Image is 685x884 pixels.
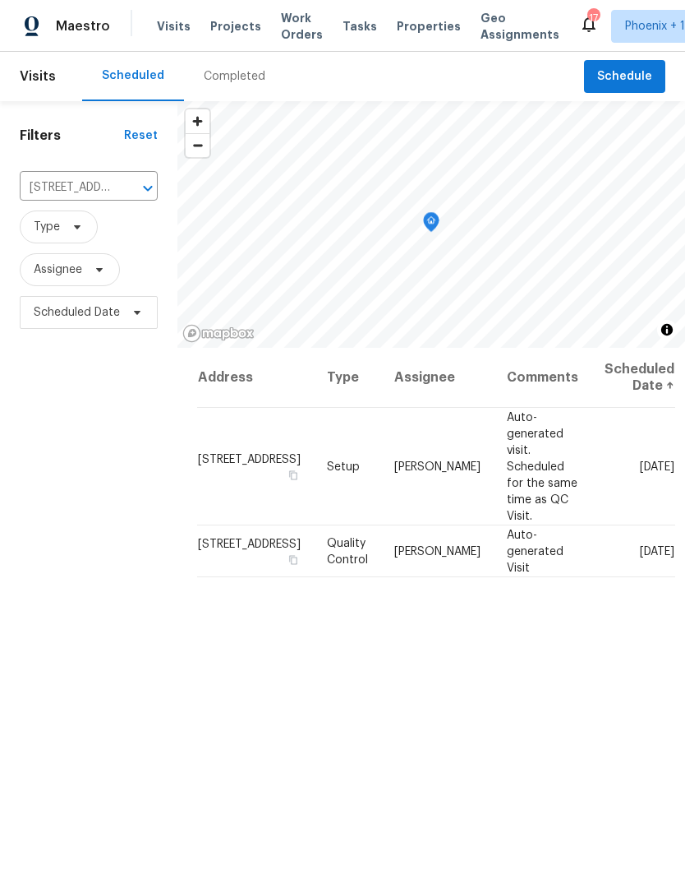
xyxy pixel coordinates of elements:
div: Completed [204,68,265,85]
span: Assignee [34,261,82,278]
button: Toggle attribution [657,320,677,340]
span: Properties [397,18,461,35]
h1: Filters [20,127,124,144]
span: Phoenix + 1 [625,18,685,35]
span: [STREET_ADDRESS] [198,538,301,549]
span: Auto-generated visit. Scheduled for the same time as QC Visit. [507,411,577,521]
div: 17 [587,10,599,26]
span: Visits [20,58,56,95]
div: Map marker [423,212,439,238]
span: Work Orders [281,10,323,43]
span: [DATE] [640,545,674,557]
span: Type [34,219,60,235]
span: Auto-generated Visit [507,529,563,573]
span: [PERSON_NAME] [394,461,480,472]
span: [PERSON_NAME] [394,545,480,557]
span: Toggle attribution [662,321,672,339]
span: Tasks [342,21,377,32]
div: Scheduled [102,67,164,84]
button: Open [136,177,159,200]
th: Scheduled Date ↑ [591,348,675,408]
span: Schedule [597,67,652,87]
span: Quality Control [327,537,368,565]
button: Zoom out [186,133,209,157]
input: Search for an address... [20,175,112,201]
button: Schedule [584,60,665,94]
th: Type [314,348,381,408]
a: Mapbox homepage [182,324,255,343]
th: Assignee [381,348,494,408]
span: [STREET_ADDRESS] [198,453,301,465]
th: Comments [494,348,591,408]
span: Zoom out [186,134,209,157]
button: Copy Address [286,467,301,482]
span: Maestro [56,18,110,35]
span: Scheduled Date [34,304,120,321]
th: Address [197,348,314,408]
span: [DATE] [640,461,674,472]
span: Visits [157,18,191,35]
span: Geo Assignments [480,10,559,43]
span: Setup [327,461,360,472]
span: Projects [210,18,261,35]
button: Copy Address [286,552,301,567]
div: Reset [124,127,158,144]
button: Zoom in [186,109,209,133]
